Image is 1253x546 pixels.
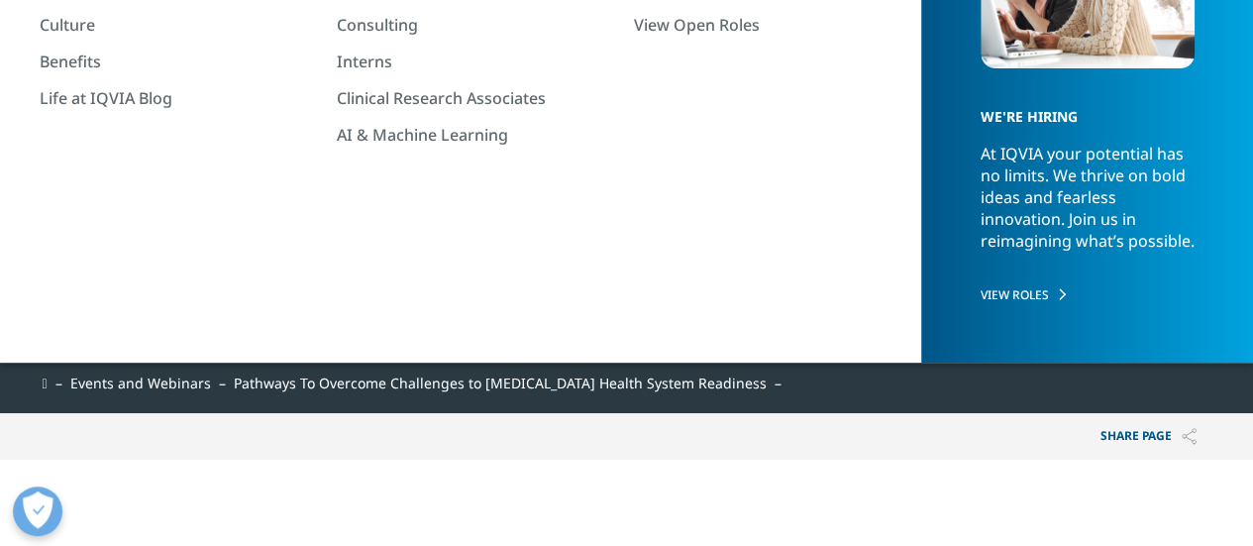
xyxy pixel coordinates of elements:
span: Pathways To Overcome Challenges to [MEDICAL_DATA] Health System Readiness [234,374,767,392]
a: Benefits [40,51,317,72]
a: VIEW ROLES [981,286,1196,303]
a: AI & Machine Learning [337,124,614,146]
a: View Open Roles [634,14,911,36]
button: Open Preferences [13,487,62,536]
a: Consulting [337,14,614,36]
a: Clinical Research Associates [337,87,614,109]
p: Share PAGE [1086,413,1211,460]
img: Share PAGE [1182,428,1197,445]
h5: WE'RE HIRING [981,73,1185,143]
button: Share PAGEShare PAGE [1086,413,1211,460]
a: Life at IQVIA Blog [40,87,317,109]
a: Culture [40,14,317,36]
a: Events and Webinars [70,374,211,392]
p: At IQVIA your potential has no limits. We thrive on bold ideas and fearless innovation. Join us i... [981,143,1196,270]
a: Interns [337,51,614,72]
